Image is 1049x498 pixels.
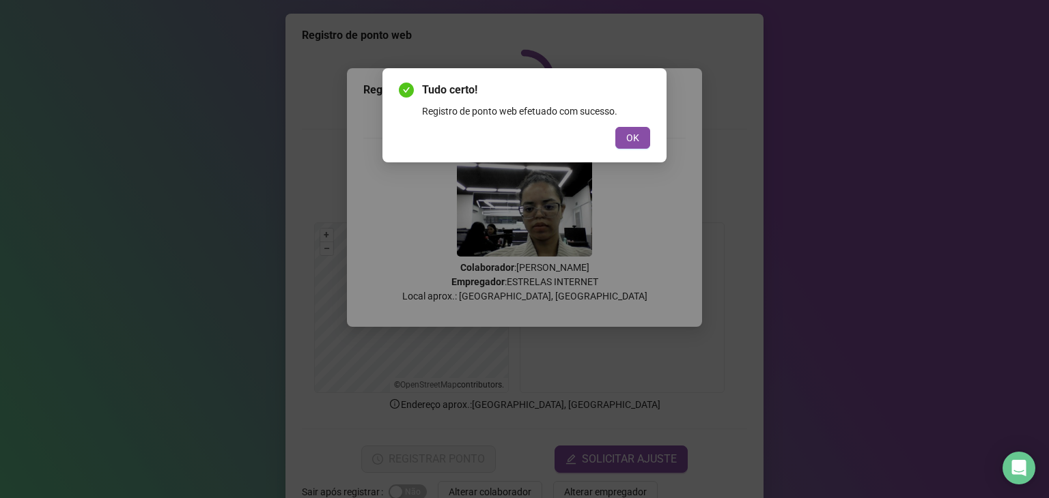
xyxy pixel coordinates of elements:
[399,83,414,98] span: check-circle
[422,82,650,98] span: Tudo certo!
[626,130,639,145] span: OK
[422,104,650,119] div: Registro de ponto web efetuado com sucesso.
[615,127,650,149] button: OK
[1003,452,1035,484] div: Open Intercom Messenger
